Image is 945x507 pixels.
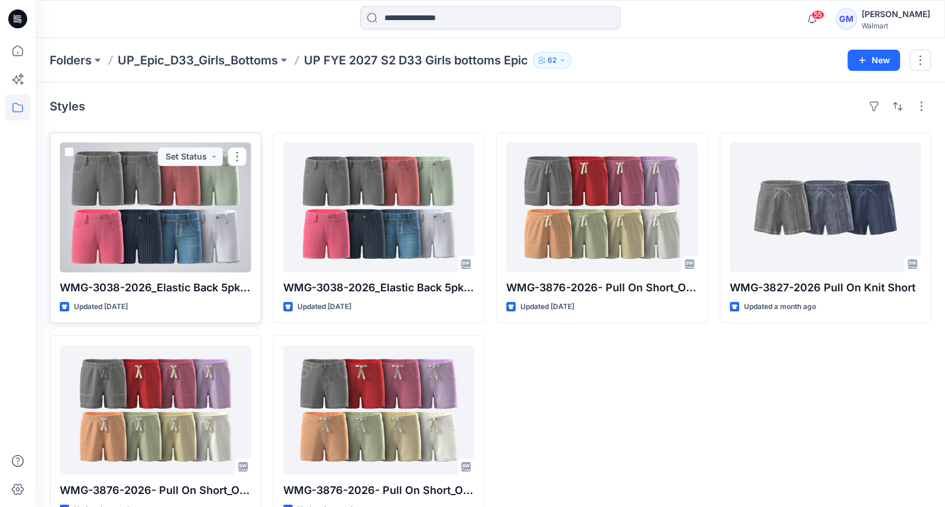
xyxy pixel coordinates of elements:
span: 55 [811,10,824,19]
a: WMG-3876-2026- Pull On Short_Opt1B [506,142,698,272]
p: WMG-3827-2026 Pull On Knit Short [730,279,921,296]
div: GM [836,8,857,30]
div: [PERSON_NAME] [862,7,930,21]
p: WMG-3876-2026- Pull On Short_Opt1B [506,279,698,296]
p: WMG-3038-2026_Elastic Back 5pkt Denim Shorts 3 Inseam [283,279,475,296]
h4: Styles [50,99,85,113]
a: WMG-3038-2026_Elastic Back 5pkt Denim Shorts 3 Inseam [283,142,475,272]
a: UP_Epic_D33_Girls_Bottoms [118,52,278,69]
a: WMG-3038-2026_Elastic Back 5pkt Denim Shorts 3 Inseam - Cost Opt [60,142,251,272]
div: Walmart [862,21,930,30]
button: New [847,50,900,71]
p: 62 [548,54,556,67]
p: Updated [DATE] [297,301,351,313]
a: Folders [50,52,92,69]
p: WMG-3876-2026- Pull On Short_Opt1A [60,482,251,499]
a: WMG-3876-2026- Pull On Short_Opt1A [60,345,251,475]
p: WMG-3876-2026- Pull On Short_Opt2 [283,482,475,499]
p: UP FYE 2027 S2 D33 Girls bottoms Epic [304,52,528,69]
a: WMG-3827-2026 Pull On Knit Short [730,142,921,272]
p: Updated [DATE] [520,301,574,313]
a: WMG-3876-2026- Pull On Short_Opt2 [283,345,475,475]
p: WMG-3038-2026_Elastic Back 5pkt Denim Shorts 3 Inseam - Cost Opt [60,279,251,296]
p: Updated a month ago [744,301,816,313]
p: Updated [DATE] [74,301,128,313]
button: 62 [533,52,571,69]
